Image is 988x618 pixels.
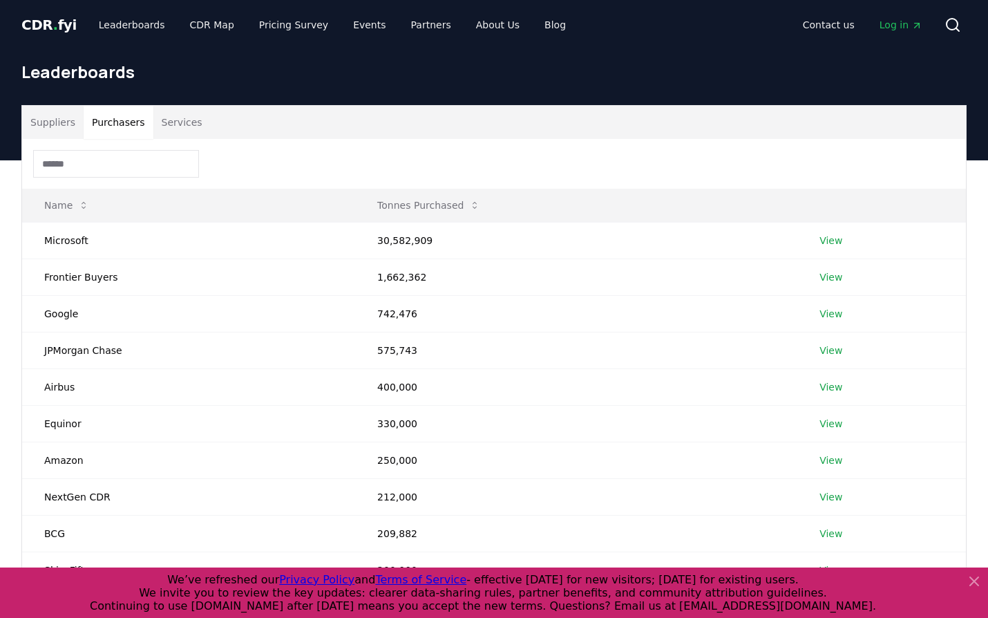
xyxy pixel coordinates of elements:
[819,490,842,504] a: View
[819,527,842,541] a: View
[22,295,355,332] td: Google
[33,191,100,219] button: Name
[153,106,211,139] button: Services
[84,106,153,139] button: Purchasers
[22,368,355,405] td: Airbus
[819,453,842,467] a: View
[21,17,77,33] span: CDR fyi
[355,368,797,405] td: 400,000
[355,259,797,295] td: 1,662,362
[22,405,355,442] td: Equinor
[179,12,245,37] a: CDR Map
[22,222,355,259] td: Microsoft
[355,478,797,515] td: 212,000
[22,106,84,139] button: Suppliers
[465,12,531,37] a: About Us
[792,12,866,37] a: Contact us
[22,515,355,552] td: BCG
[248,12,339,37] a: Pricing Survey
[819,270,842,284] a: View
[819,344,842,357] a: View
[792,12,933,37] nav: Main
[355,552,797,588] td: 200,000
[819,563,842,577] a: View
[355,295,797,332] td: 742,476
[21,61,967,83] h1: Leaderboards
[355,222,797,259] td: 30,582,909
[22,259,355,295] td: Frontier Buyers
[868,12,933,37] a: Log in
[88,12,577,37] nav: Main
[53,17,58,33] span: .
[355,405,797,442] td: 330,000
[355,442,797,478] td: 250,000
[22,478,355,515] td: NextGen CDR
[22,552,355,588] td: SkiesFifty
[819,234,842,247] a: View
[819,307,842,321] a: View
[355,515,797,552] td: 209,882
[21,15,77,35] a: CDR.fyi
[880,18,922,32] span: Log in
[400,12,462,37] a: Partners
[88,12,176,37] a: Leaderboards
[819,380,842,394] a: View
[366,191,491,219] button: Tonnes Purchased
[22,442,355,478] td: Amazon
[22,332,355,368] td: JPMorgan Chase
[533,12,577,37] a: Blog
[819,417,842,431] a: View
[342,12,397,37] a: Events
[355,332,797,368] td: 575,743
